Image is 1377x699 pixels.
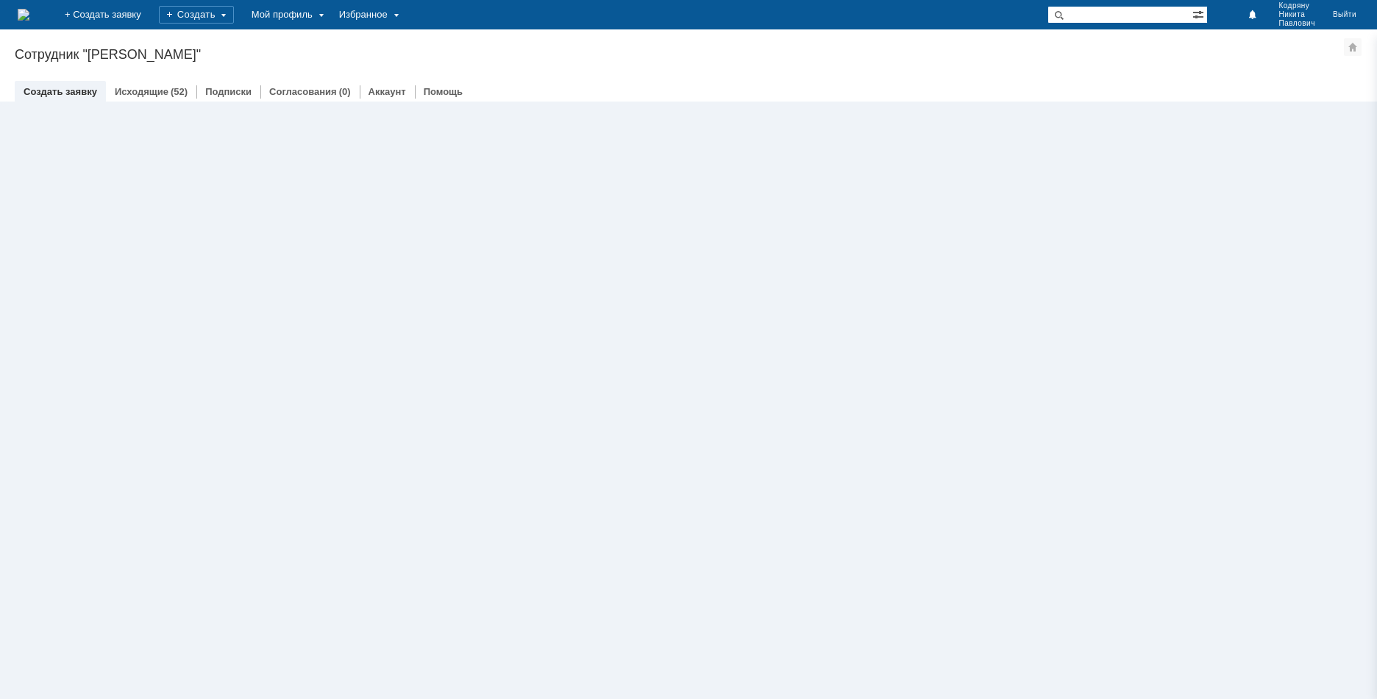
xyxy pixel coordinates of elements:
[115,86,168,97] a: Исходящие
[24,86,97,97] a: Создать заявку
[171,86,188,97] div: (52)
[424,86,463,97] a: Помощь
[1278,10,1314,19] span: Никита
[369,86,406,97] a: Аккаунт
[18,9,29,21] a: Перейти на домашнюю страницу
[1278,19,1314,28] span: Павлович
[15,47,1320,62] div: Сотрудник "[PERSON_NAME]"
[1344,38,1362,56] div: Сделать домашней страницей
[1192,7,1207,21] span: Расширенный поиск
[269,86,337,97] a: Согласования
[1278,1,1314,10] span: Кодряну
[205,86,252,97] a: Подписки
[159,6,234,24] div: Создать
[339,86,351,97] div: (0)
[18,9,29,21] img: logo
